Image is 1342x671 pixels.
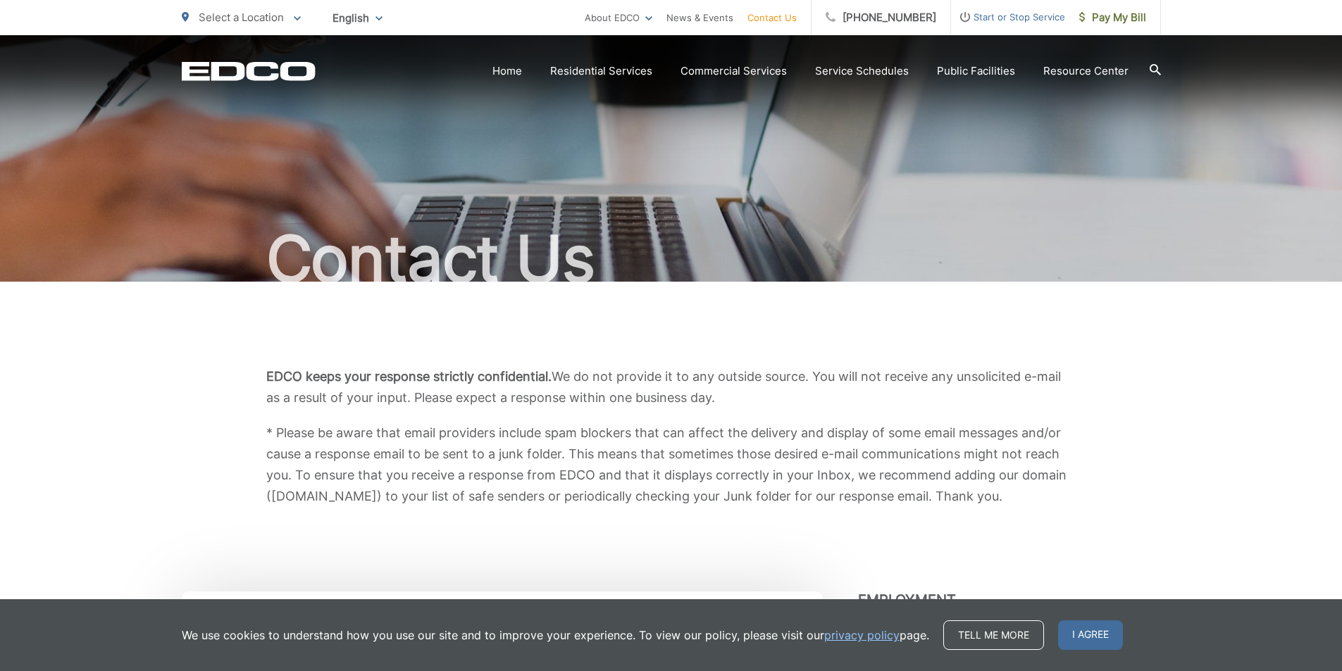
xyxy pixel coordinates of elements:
a: Commercial Services [681,63,787,80]
h1: Contact Us [182,224,1161,294]
a: privacy policy [824,627,900,644]
p: * Please be aware that email providers include spam blockers that can affect the delivery and dis... [266,422,1076,507]
a: Resource Center [1043,63,1129,80]
a: News & Events [666,9,733,26]
a: Tell me more [943,620,1044,650]
span: Select a Location [199,11,284,24]
a: Home [492,63,522,80]
h3: Employment [858,591,1161,608]
p: We use cookies to understand how you use our site and to improve your experience. To view our pol... [182,627,929,644]
a: About EDCO [585,9,652,26]
a: Residential Services [550,63,652,80]
span: I agree [1058,620,1123,650]
p: We do not provide it to any outside source. You will not receive any unsolicited e-mail as a resu... [266,366,1076,408]
a: Public Facilities [937,63,1015,80]
span: Pay My Bill [1079,9,1146,26]
a: Contact Us [747,9,797,26]
a: Service Schedules [815,63,909,80]
b: EDCO keeps your response strictly confidential. [266,369,552,384]
a: EDCD logo. Return to the homepage. [182,61,316,81]
span: English [322,6,393,30]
